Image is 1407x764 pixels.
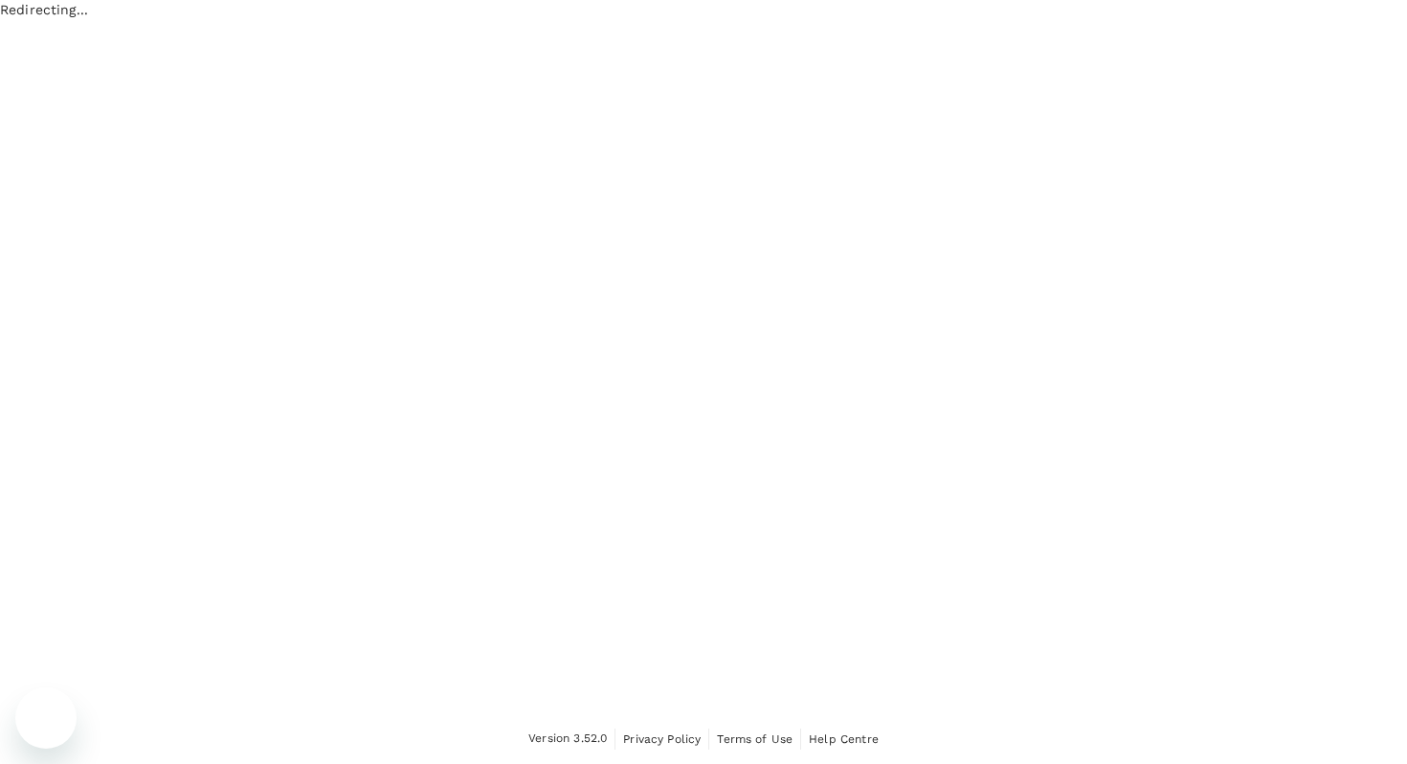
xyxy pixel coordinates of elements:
span: Terms of Use [717,732,793,746]
span: Help Centre [809,732,879,746]
a: Terms of Use [717,729,793,750]
a: Privacy Policy [623,729,701,750]
span: Version 3.52.0 [528,730,607,749]
a: Help Centre [809,729,879,750]
iframe: Button to launch messaging window [15,687,77,749]
span: Privacy Policy [623,732,701,746]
